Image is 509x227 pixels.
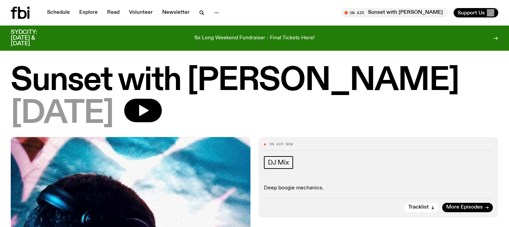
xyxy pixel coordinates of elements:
span: Support Us [458,10,485,16]
span: Tracklist [408,205,429,210]
span: [DATE] [11,99,113,129]
h1: Sunset with [PERSON_NAME] [11,66,498,96]
button: Tracklist [404,203,439,212]
a: Volunteer [125,8,157,17]
h3: SYDCITY: [DATE] & [DATE] [11,30,54,47]
a: Schedule [43,8,74,17]
button: Support Us [454,8,498,17]
span: DJ Mix [268,159,289,166]
a: More Episodes [442,203,493,212]
a: Read [103,8,124,17]
p: fbi Long Weekend Fundraiser - Final Tickets Here! [194,35,315,41]
a: DJ Mix [264,156,293,169]
span: On Air Now [269,142,293,146]
a: Explore [75,8,102,17]
span: More Episodes [446,205,483,210]
p: Deep boogie mechanics. [264,185,493,191]
a: Newsletter [158,8,194,17]
button: On AirSunset with [PERSON_NAME] [341,8,448,17]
